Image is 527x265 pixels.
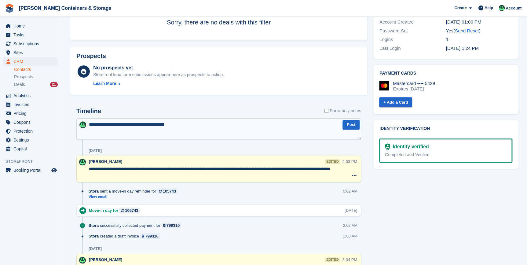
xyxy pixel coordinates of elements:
[125,208,138,213] div: 105743
[324,108,361,114] label: Show only notes
[89,188,99,194] span: Stora
[379,36,446,43] div: Logins
[157,188,177,194] a: 105743
[3,48,58,57] a: menu
[454,5,467,11] span: Create
[79,257,86,263] img: Arjun Preetham
[325,257,340,262] div: edited
[93,80,224,87] a: Learn More
[390,143,429,150] div: Identity verified
[3,39,58,48] a: menu
[3,118,58,127] a: menu
[13,39,50,48] span: Subscriptions
[379,71,512,76] h2: Payment cards
[455,28,479,33] a: Send Reset
[14,82,25,87] span: Deals
[3,91,58,100] a: menu
[393,86,435,92] div: Expires [DATE]
[93,64,224,72] div: No prospects yet
[379,19,446,26] div: Account Created
[79,159,86,165] img: Arjun Preetham
[14,74,58,80] a: Prospects
[89,233,163,239] div: created a draft invoice
[3,31,58,39] a: menu
[76,108,101,115] h2: Timeline
[13,109,50,118] span: Pricing
[89,148,102,153] div: [DATE]
[3,22,58,30] a: menu
[3,109,58,118] a: menu
[145,233,158,239] div: 799310
[162,223,181,228] a: 799310
[385,152,507,158] div: Completed and Verified.
[140,233,160,239] a: 799310
[16,3,114,13] a: [PERSON_NAME] Containers & Storage
[5,4,14,13] img: stora-icon-8386f47178a22dfd0bd8f6a31ec36ba5ce8667c1dd55bd0f319d3a0aa187defe.svg
[453,28,480,33] span: ( )
[119,208,140,213] a: 105743
[342,159,357,164] div: 2:53 PM
[324,108,328,114] input: Show only notes
[89,257,122,262] span: [PERSON_NAME]
[89,223,99,228] span: Stora
[14,67,58,72] a: Contacts
[167,19,271,26] span: Sorry, there are no deals with this filter
[499,5,505,11] img: Arjun Preetham
[343,233,357,239] div: 1:00 AM
[89,233,99,239] span: Stora
[3,57,58,66] a: menu
[379,28,446,35] div: Password Set
[343,223,357,228] div: 2:02 AM
[3,166,58,175] a: menu
[13,48,50,57] span: Sites
[325,159,340,164] div: edited
[89,194,181,200] a: View email
[13,22,50,30] span: Home
[446,28,512,35] div: Yes
[3,127,58,135] a: menu
[342,257,357,263] div: 3:34 PM
[13,31,50,39] span: Tasks
[13,91,50,100] span: Analytics
[13,136,50,144] span: Settings
[446,36,512,43] div: 1
[14,81,58,88] a: Deals 21
[13,57,50,66] span: CRM
[50,82,58,87] div: 21
[506,5,522,11] span: Account
[13,145,50,153] span: Capital
[167,223,180,228] div: 799310
[50,167,58,174] a: Preview store
[89,159,122,164] span: [PERSON_NAME]
[93,80,116,87] div: Learn More
[385,143,390,150] img: Identity Verification Ready
[379,97,412,107] a: + Add a Card
[13,166,50,175] span: Booking Portal
[379,45,446,52] div: Last Login
[13,100,50,109] span: Invoices
[343,188,357,194] div: 6:02 AM
[93,72,224,78] div: Storefront lead form submissions appear here as prospects to action.
[3,136,58,144] a: menu
[446,19,512,26] div: [DATE] 01:00 PM
[5,158,61,164] span: Storefront
[163,188,176,194] div: 105743
[379,81,389,90] img: Mastercard Logo
[342,120,360,130] button: Post
[14,74,33,80] span: Prospects
[89,223,184,228] div: successfully collected payment for
[446,46,478,51] time: 2025-09-02 12:24:15 UTC
[393,81,435,86] div: Mastercard •••• 5429
[76,53,106,60] h2: Prospects
[379,126,512,131] h2: Identity verification
[79,121,86,128] img: Arjun Preetham
[3,145,58,153] a: menu
[13,127,50,135] span: Protection
[345,208,357,213] div: [DATE]
[89,188,181,194] div: sent a move-in day reminder for
[89,246,102,251] div: [DATE]
[13,118,50,127] span: Coupons
[485,5,493,11] span: Help
[89,208,143,213] div: Move-in day for
[3,100,58,109] a: menu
